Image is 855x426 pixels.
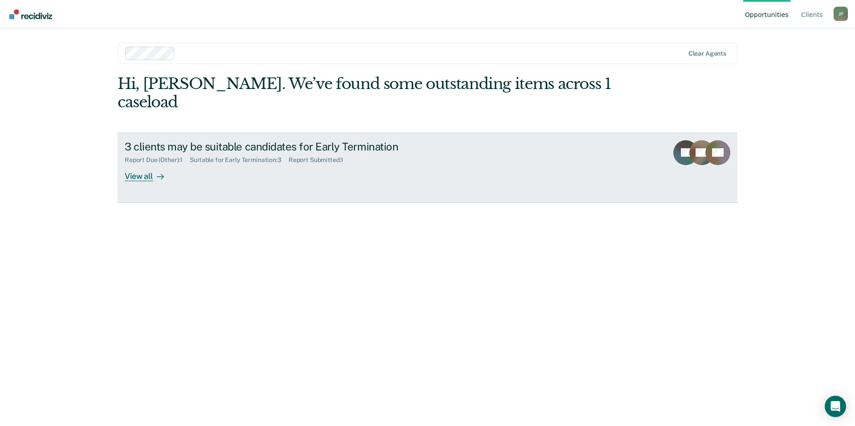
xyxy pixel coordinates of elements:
[289,156,351,164] div: Report Submitted : 1
[688,50,726,57] div: Clear agents
[190,156,289,164] div: Suitable for Early Termination : 3
[125,140,437,153] div: 3 clients may be suitable candidates for Early Termination
[118,75,614,111] div: Hi, [PERSON_NAME]. We’ve found some outstanding items across 1 caseload
[118,133,737,203] a: 3 clients may be suitable candidates for Early TerminationReport Due (Other):1Suitable for Early ...
[825,396,846,417] div: Open Intercom Messenger
[834,7,848,21] button: Profile dropdown button
[9,9,52,19] img: Recidiviz
[125,156,190,164] div: Report Due (Other) : 1
[125,164,175,181] div: View all
[834,7,848,21] div: J P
